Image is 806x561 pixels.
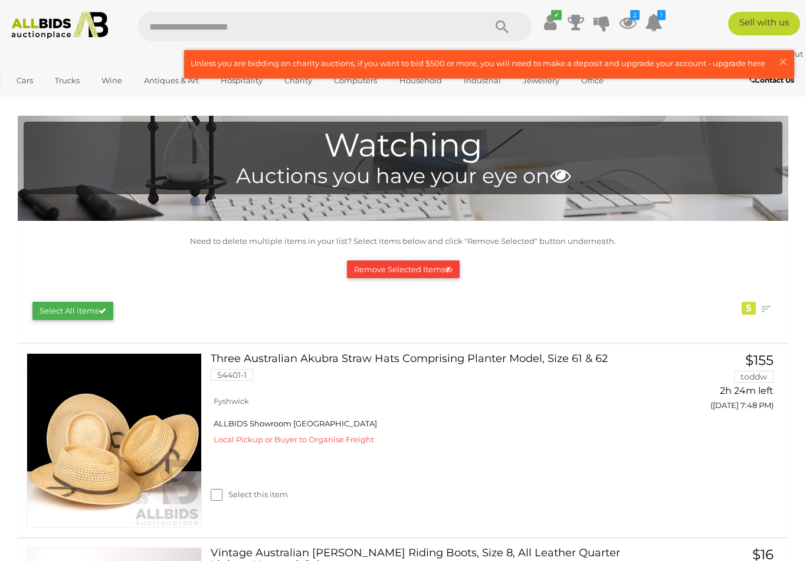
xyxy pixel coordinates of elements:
label: Select this item [211,489,288,500]
div: 5 [742,302,756,315]
a: Jewellery [515,71,567,90]
button: Search [473,12,532,41]
a: Household [392,71,450,90]
h1: Watching [30,128,776,164]
b: Contact Us [749,76,794,84]
a: Wine [94,71,130,90]
a: Industrial [456,71,509,90]
i: ✔ [551,10,562,20]
a: 1 [645,12,663,33]
a: [GEOGRAPHIC_DATA] [55,90,154,110]
a: Office [574,71,611,90]
img: Allbids.com.au [6,12,113,39]
h4: Auctions you have your eye on [30,165,776,188]
span: | [765,49,767,58]
a: Trucks [47,71,87,90]
a: ✔ [541,12,559,33]
a: Antiques & Art [136,71,207,90]
a: $155 toddw 2h 24m left ([DATE] 7:48 PM) [669,353,776,416]
span: $155 [745,352,774,368]
a: Cars [9,71,41,90]
i: 1 [657,10,666,20]
a: 2 [619,12,637,33]
i: 2 [630,10,640,20]
a: Sell with us [728,12,800,35]
button: Remove Selected Items [347,260,460,279]
a: [PERSON_NAME] [687,49,765,58]
a: Computers [326,71,385,90]
a: Three Australian Akubra Straw Hats Comprising Planter Model, Size 61 & 62 54401-1 [219,353,651,390]
a: Contact Us [749,74,797,87]
button: Select All items [32,302,113,320]
a: Sign Out [769,49,803,58]
a: Charity [277,71,320,90]
strong: [PERSON_NAME] [687,49,763,58]
a: Hospitality [213,71,270,90]
p: Need to delete multiple items in your list? Select items below and click "Remove Selected" button... [24,234,782,248]
span: × [778,50,788,73]
a: Sports [9,90,48,110]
